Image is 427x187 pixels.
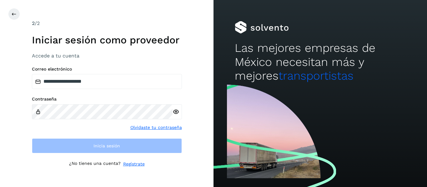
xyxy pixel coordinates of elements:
a: Regístrate [123,161,145,167]
div: /2 [32,20,182,27]
span: 2 [32,20,35,26]
a: Olvidaste tu contraseña [130,124,182,131]
h3: Accede a tu cuenta [32,53,182,59]
h2: Las mejores empresas de México necesitan más y mejores [235,41,405,83]
button: Inicia sesión [32,138,182,153]
p: ¿No tienes una cuenta? [69,161,121,167]
label: Contraseña [32,96,182,102]
h1: Iniciar sesión como proveedor [32,34,182,46]
span: Inicia sesión [93,144,120,148]
span: transportistas [279,69,354,82]
label: Correo electrónico [32,66,182,72]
